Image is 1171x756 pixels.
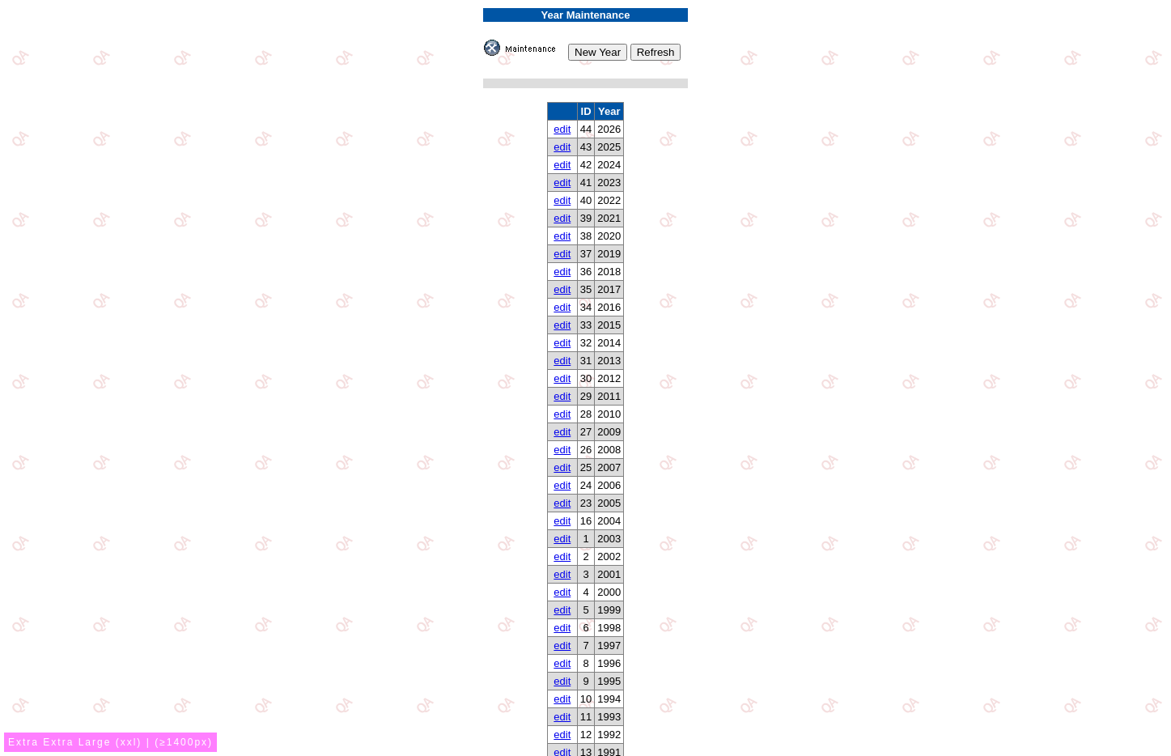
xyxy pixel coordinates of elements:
td: 1994 [595,690,624,708]
a: edit [554,568,571,580]
td: 2001 [595,566,624,584]
td: 7 [577,637,594,655]
td: 35 [577,281,594,299]
td: 2000 [595,584,624,601]
a: edit [554,159,571,171]
a: edit [554,212,571,224]
a: edit [554,604,571,616]
img: maint.gif [484,40,565,56]
td: 2014 [595,334,624,352]
td: 2016 [595,299,624,316]
a: edit [554,461,571,474]
a: edit [554,728,571,741]
a: edit [554,711,571,723]
td: 1999 [595,601,624,619]
a: edit [554,515,571,527]
a: edit [554,675,571,687]
td: 8 [577,655,594,673]
td: 29 [577,388,594,406]
input: Refresh [630,44,681,61]
a: edit [554,337,571,349]
td: 2025 [595,138,624,156]
td: 6 [577,619,594,637]
input: New Year [568,44,627,61]
td: 2012 [595,370,624,388]
td: 2021 [595,210,624,227]
a: edit [554,639,571,652]
td: 37 [577,245,594,263]
td: 44 [577,121,594,138]
a: edit [554,123,571,135]
td: 31 [577,352,594,370]
a: edit [554,319,571,331]
td: 10 [577,690,594,708]
td: 2005 [595,495,624,512]
td: 9 [577,673,594,690]
td: 39 [577,210,594,227]
td: 2 [577,548,594,566]
td: 2022 [595,192,624,210]
a: edit [554,230,571,242]
a: edit [554,176,571,189]
a: edit [554,265,571,278]
td: 26 [577,441,594,459]
td: 16 [577,512,594,530]
td: 2009 [595,423,624,441]
td: 40 [577,192,594,210]
td: 33 [577,316,594,334]
a: edit [554,372,571,384]
td: ID [577,103,594,121]
a: edit [554,408,571,420]
a: edit [554,444,571,456]
td: 1995 [595,673,624,690]
td: 2019 [595,245,624,263]
a: edit [554,586,571,598]
a: edit [554,426,571,438]
a: edit [554,533,571,545]
a: edit [554,248,571,260]
a: edit [554,301,571,313]
td: 23 [577,495,594,512]
td: 2018 [595,263,624,281]
td: 2017 [595,281,624,299]
td: 2010 [595,406,624,423]
a: edit [554,550,571,563]
td: 5 [577,601,594,619]
a: edit [554,622,571,634]
td: 1997 [595,637,624,655]
td: 24 [577,477,594,495]
td: 1996 [595,655,624,673]
td: 1998 [595,619,624,637]
td: 1993 [595,708,624,726]
td: 2002 [595,548,624,566]
td: 1 [577,530,594,548]
td: 2011 [595,388,624,406]
a: edit [554,693,571,705]
td: 2024 [595,156,624,174]
td: 2004 [595,512,624,530]
a: edit [554,657,571,669]
a: edit [554,497,571,509]
td: 2020 [595,227,624,245]
td: 2006 [595,477,624,495]
td: 28 [577,406,594,423]
td: 2026 [595,121,624,138]
a: edit [554,194,571,206]
a: edit [554,355,571,367]
td: 32 [577,334,594,352]
td: 2023 [595,174,624,192]
a: edit [554,141,571,153]
td: 2007 [595,459,624,477]
td: Year [595,103,624,121]
td: 38 [577,227,594,245]
td: 36 [577,263,594,281]
td: 12 [577,726,594,744]
td: 25 [577,459,594,477]
td: 2008 [595,441,624,459]
a: edit [554,283,571,295]
td: 2003 [595,530,624,548]
td: 30 [577,370,594,388]
td: 1992 [595,726,624,744]
td: 34 [577,299,594,316]
a: edit [554,390,571,402]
